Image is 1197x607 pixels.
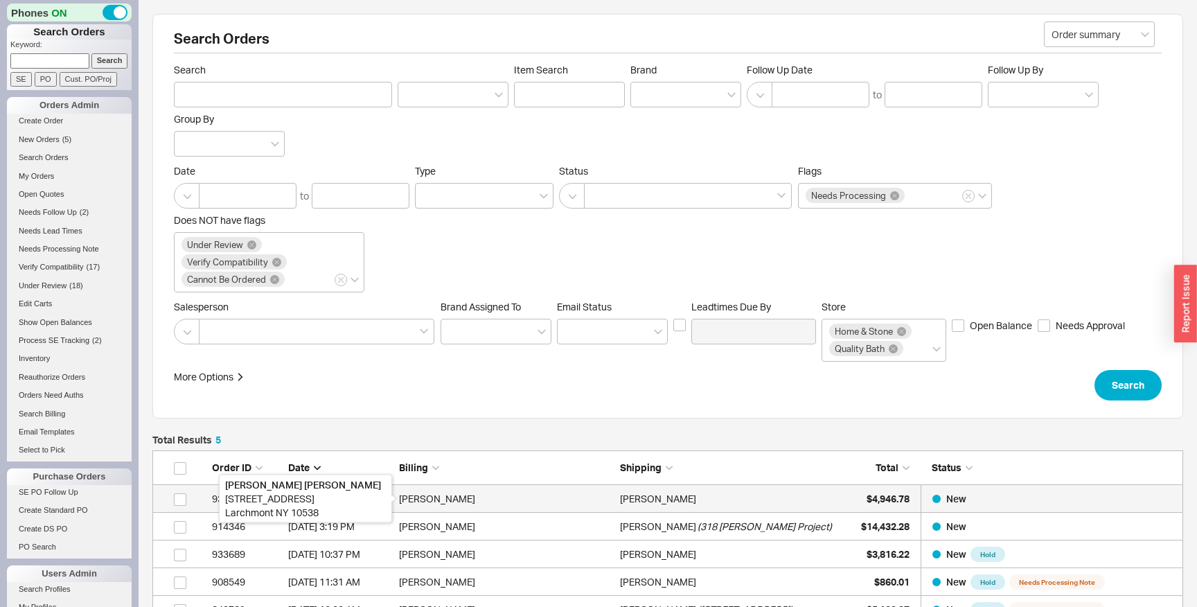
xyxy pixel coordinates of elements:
[300,189,309,203] div: to
[7,297,132,311] a: Edit Carts
[7,3,132,21] div: Phones
[19,281,66,290] span: Under Review
[7,468,132,485] div: Purchase Orders
[35,72,57,87] input: PO
[7,582,132,597] a: Search Profiles
[747,64,982,76] span: Follow Up Date
[946,576,966,588] span: New
[1044,21,1155,47] input: Select...
[174,370,245,384] button: More Options
[19,245,99,253] span: Needs Processing Note
[1085,92,1093,98] svg: open menu
[1141,32,1149,37] svg: open menu
[288,513,392,540] div: 8/18/25 3:19 PM
[962,190,975,202] button: Flags
[620,461,662,473] span: Shipping
[514,82,625,107] input: Item Search
[7,503,132,518] a: Create Standard PO
[91,53,128,68] input: Search
[69,281,83,290] span: ( 18 )
[7,351,132,366] a: Inventory
[271,141,279,147] svg: open menu
[7,260,132,274] a: Verify Compatibility(17)
[905,341,915,357] input: Store
[399,461,428,473] span: Billing
[620,568,696,596] div: [PERSON_NAME]
[10,72,32,87] input: SE
[620,461,834,475] div: Shipping
[630,64,657,76] span: Brand
[335,274,347,286] button: Does NOT have flags
[798,165,822,177] span: Flags
[514,64,625,76] span: Item Search
[7,242,132,256] a: Needs Processing Note
[970,547,1005,562] span: Hold
[691,301,816,313] span: Leadtimes Due By
[399,513,613,540] div: [PERSON_NAME]
[212,461,251,473] span: Order ID
[225,478,386,492] div: [PERSON_NAME] [PERSON_NAME]
[874,576,910,588] span: $860.01
[921,461,1176,475] div: Status
[7,333,132,348] a: Process SE Tracking(2)
[840,461,910,475] div: Total
[7,187,132,202] a: Open Quotes
[60,72,117,87] input: Cust. PO/Proj
[62,135,71,143] span: ( 5 )
[654,329,662,335] svg: open menu
[1038,319,1050,332] input: Needs Approval
[7,97,132,114] div: Orders Admin
[638,87,648,103] input: Brand
[174,32,1162,53] h2: Search Orders
[1094,370,1162,401] button: Search
[212,568,281,596] div: 908549
[620,485,696,513] div: [PERSON_NAME]
[19,336,89,344] span: Process SE Tracking
[187,257,268,267] span: Verify Compatibility
[557,301,612,313] span: Em ​ ail Status
[946,548,966,560] span: New
[559,165,792,177] span: Status
[19,135,60,143] span: New Orders
[698,513,832,540] span: ( 318 [PERSON_NAME] Project )
[876,461,898,473] span: Total
[415,165,436,177] span: Type
[620,513,696,540] div: [PERSON_NAME]
[423,188,432,204] input: Type
[399,485,613,513] div: [PERSON_NAME]
[907,188,916,204] input: Flags
[7,485,132,500] a: SE PO Follow Up
[7,425,132,439] a: Email Templates
[822,301,846,313] span: Store
[1009,574,1105,590] span: Needs Processing Note
[152,435,221,445] h5: Total Results
[867,493,910,504] span: $4,946.78
[92,336,101,344] span: ( 2 )
[174,165,409,177] span: Date
[288,461,392,475] div: Date
[399,568,613,596] div: [PERSON_NAME]
[152,485,1183,513] a: 932119[DATE] 1:06 PM[PERSON_NAME][PERSON_NAME]$4,946.78New
[174,214,265,226] span: Does NOT have flags
[946,493,966,504] span: New
[538,329,546,335] svg: open menu
[288,568,392,596] div: 8/5/25 11:31 AM
[174,64,392,76] span: Search
[7,114,132,128] a: Create Order
[7,540,132,554] a: PO Search
[7,279,132,293] a: Under Review(18)
[19,263,84,271] span: Verify Compatibility
[152,540,1183,568] a: 933689[DATE] 10:37 PM[PERSON_NAME][PERSON_NAME]$3,816.22New Hold
[187,274,266,284] span: Cannot Be Ordered
[7,370,132,385] a: Reauthorize Orders
[212,485,281,513] div: 932119
[620,540,696,568] div: [PERSON_NAME]
[51,6,67,20] span: ON
[7,224,132,238] a: Needs Lead Times
[87,263,100,271] span: ( 17 )
[215,434,221,446] span: 5
[7,407,132,421] a: Search Billing
[495,92,503,98] svg: open menu
[7,522,132,536] a: Create DS PO
[946,520,966,532] span: New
